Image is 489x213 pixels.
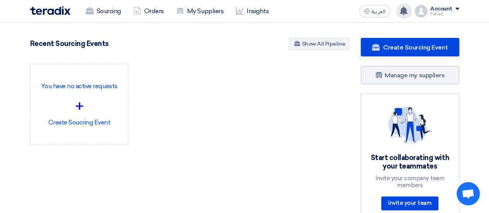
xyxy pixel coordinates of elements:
div: Create Soucring Event [37,70,122,138]
div: Fahad [430,12,459,16]
img: profile_test.png [415,5,427,17]
div: Start collaborating with your teammates [370,153,450,171]
span: Create Sourcing Event [383,44,448,51]
h4: Recent Sourcing Events [30,39,109,48]
div: Account [430,6,452,12]
div: Invite your company team members [370,175,450,189]
p: You have no active requests [37,82,122,91]
div: + [37,95,122,118]
a: Invite your team [381,196,438,210]
a: Manage my suppliers [361,66,459,84]
a: Orders [127,3,170,20]
a: Show All Pipeline [289,38,349,50]
button: العربية [359,5,390,17]
a: Open chat [457,182,480,205]
img: invite_your_team.svg [388,106,431,144]
img: Teradix logo [30,6,70,15]
a: Insights [230,3,275,20]
a: Sourcing [80,3,127,20]
a: My Suppliers [170,3,230,20]
span: العربية [371,9,385,14]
